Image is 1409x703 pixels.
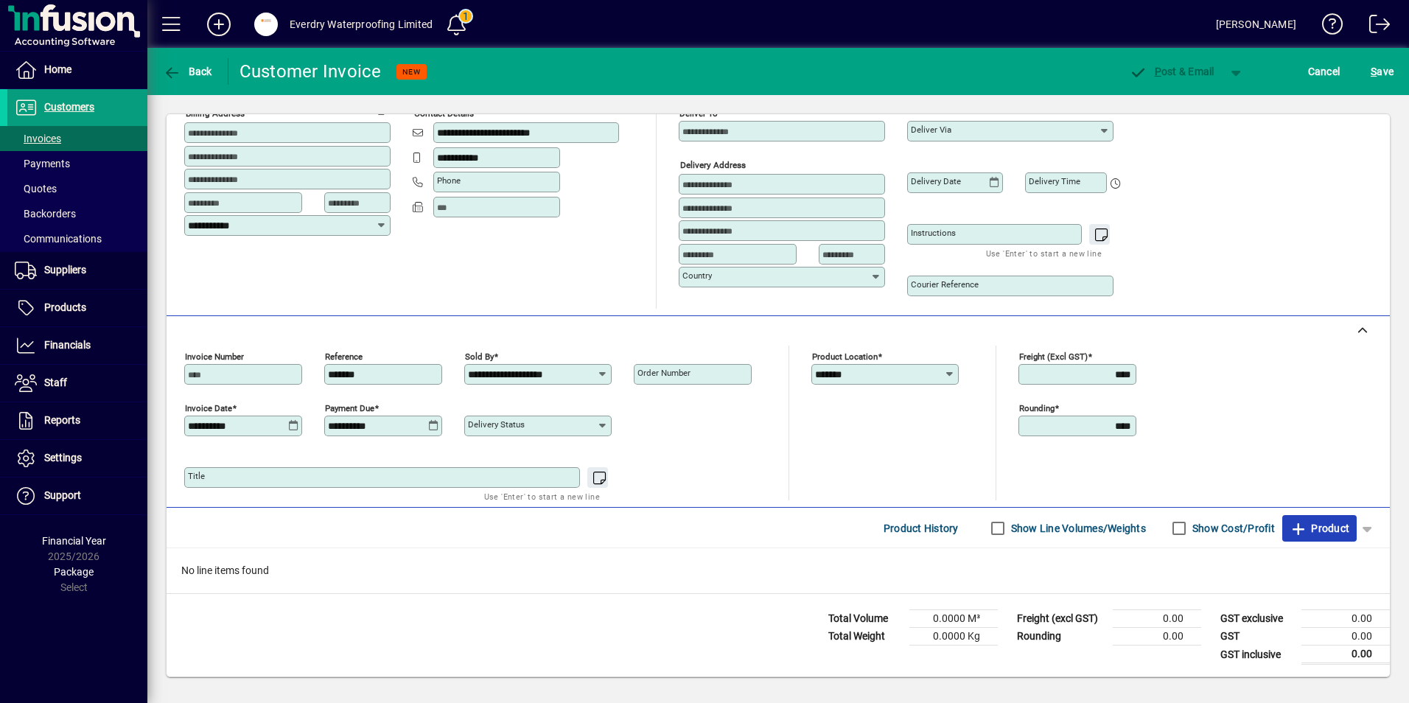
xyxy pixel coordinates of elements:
span: Home [44,63,71,75]
span: Staff [44,377,67,388]
mat-label: Reference [325,351,363,362]
button: Cancel [1304,58,1344,85]
a: Products [7,290,147,326]
mat-label: Phone [437,175,461,186]
span: Payments [15,158,70,169]
button: Add [195,11,242,38]
td: GST [1213,628,1301,646]
span: Quotes [15,183,57,195]
span: Suppliers [44,264,86,276]
span: Product [1290,517,1349,540]
mat-label: Freight (excl GST) [1019,351,1088,362]
span: S [1371,66,1377,77]
td: Freight (excl GST) [1010,610,1113,628]
a: Financials [7,327,147,364]
mat-label: Courier Reference [911,279,979,290]
mat-label: Delivery date [911,176,961,186]
mat-label: Instructions [911,228,956,238]
span: Customers [44,101,94,113]
span: Financials [44,339,91,351]
td: GST inclusive [1213,646,1301,664]
mat-label: Delivery time [1029,176,1080,186]
div: Everdry Waterproofing Limited [290,13,433,36]
span: P [1155,66,1161,77]
button: Back [159,58,216,85]
td: Total Weight [821,628,909,646]
td: 0.00 [1113,628,1201,646]
a: Reports [7,402,147,439]
td: 0.00 [1113,610,1201,628]
a: Suppliers [7,252,147,289]
button: Product [1282,515,1357,542]
span: Invoices [15,133,61,144]
td: 0.00 [1301,628,1390,646]
mat-label: Payment due [325,403,374,413]
a: Payments [7,151,147,176]
span: Settings [44,452,82,464]
td: 0.0000 M³ [909,610,998,628]
mat-label: Deliver via [911,125,951,135]
a: Support [7,478,147,514]
span: Products [44,301,86,313]
span: Reports [44,414,80,426]
div: [PERSON_NAME] [1216,13,1296,36]
span: Financial Year [42,535,106,547]
span: Product History [884,517,959,540]
button: Post & Email [1122,58,1222,85]
mat-hint: Use 'Enter' to start a new line [484,488,600,505]
mat-label: Rounding [1019,403,1055,413]
span: ave [1371,60,1394,83]
a: Home [7,52,147,88]
label: Show Line Volumes/Weights [1008,521,1146,536]
a: Quotes [7,176,147,201]
button: Save [1367,58,1397,85]
mat-label: Invoice number [185,351,244,362]
app-page-header-button: Back [147,58,228,85]
label: Show Cost/Profit [1189,521,1275,536]
span: Back [163,66,212,77]
span: Backorders [15,208,76,220]
button: Profile [242,11,290,38]
button: Copy to Delivery address [371,97,394,121]
span: Support [44,489,81,501]
a: Communications [7,226,147,251]
td: Rounding [1010,628,1113,646]
mat-hint: Use 'Enter' to start a new line [986,245,1102,262]
mat-label: Product location [812,351,878,362]
span: Cancel [1308,60,1340,83]
span: NEW [402,67,421,77]
span: Communications [15,233,102,245]
td: Total Volume [821,610,909,628]
mat-label: Title [188,471,205,481]
a: Logout [1358,3,1391,51]
button: Product History [878,515,965,542]
mat-label: Order number [637,368,690,378]
div: Customer Invoice [240,60,382,83]
div: No line items found [167,548,1390,593]
mat-label: Delivery status [468,419,525,430]
a: Knowledge Base [1311,3,1343,51]
td: GST exclusive [1213,610,1301,628]
td: 0.0000 Kg [909,628,998,646]
a: Settings [7,440,147,477]
mat-label: Sold by [465,351,494,362]
td: 0.00 [1301,646,1390,664]
span: ost & Email [1129,66,1214,77]
mat-label: Country [682,270,712,281]
mat-label: Invoice date [185,403,232,413]
a: Backorders [7,201,147,226]
span: Package [54,566,94,578]
td: 0.00 [1301,610,1390,628]
a: Staff [7,365,147,402]
a: Invoices [7,126,147,151]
